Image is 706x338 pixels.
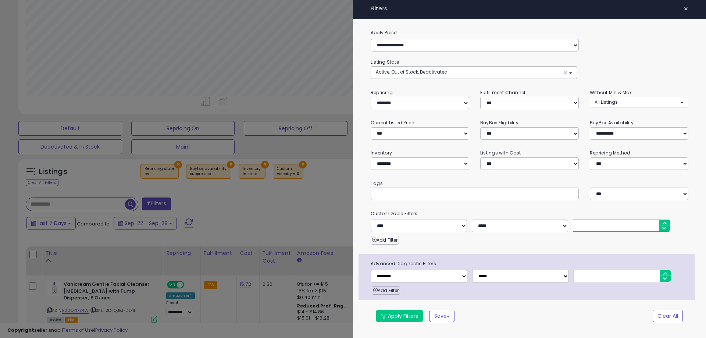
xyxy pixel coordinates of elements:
[371,59,399,65] small: Listing State
[681,4,691,14] button: ×
[376,69,448,75] span: Active, Out of Stock, Deactivated
[372,286,400,295] button: Add Filter
[365,260,695,268] span: Advanced Diagnostic Filters
[653,310,683,322] button: Clear All
[595,99,618,105] span: All Listings
[371,150,392,156] small: Inventory
[590,89,632,96] small: Without Min & Max
[590,120,634,126] small: BuyBox Availability
[371,89,393,96] small: Repricing
[376,310,423,322] button: Apply Filters
[480,120,518,126] small: BuyBox Eligibility
[371,120,414,126] small: Current Listed Price
[480,89,525,96] small: Fulfillment Channel
[365,29,694,37] label: Apply Preset:
[365,179,694,188] small: Tags
[480,150,521,156] small: Listings with Cost
[590,97,688,107] button: All Listings
[563,69,568,77] span: ×
[371,236,399,245] button: Add Filter
[684,4,688,14] span: ×
[365,210,694,218] small: Customizable Filters
[371,67,577,79] button: Active, Out of Stock, Deactivated ×
[590,150,631,156] small: Repricing Method
[371,6,688,12] h4: Filters
[429,310,454,322] button: Save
